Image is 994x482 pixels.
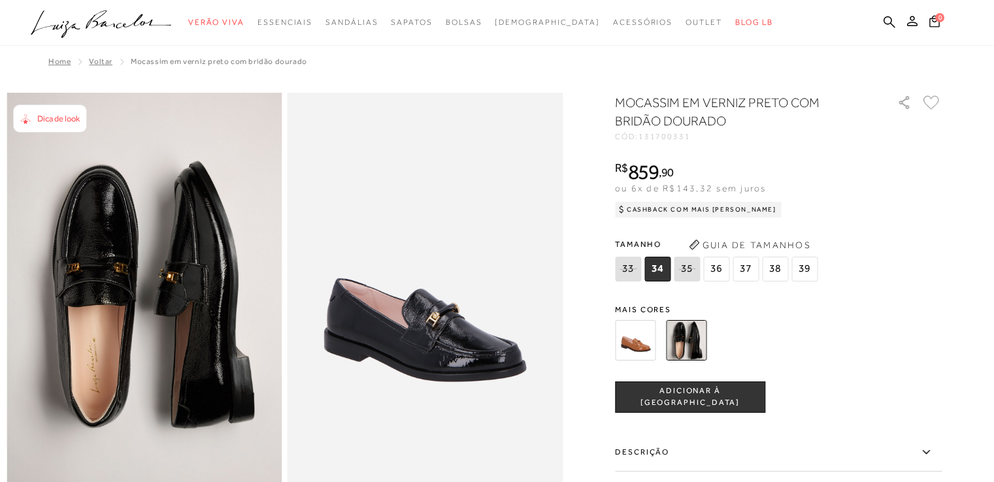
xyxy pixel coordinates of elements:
[615,93,860,130] h1: MOCASSIM EM VERNIZ PRETO COM BRIDÃO DOURADO
[615,183,766,193] span: ou 6x de R$143,32 sem juros
[615,257,641,281] span: 33
[925,14,944,32] button: 0
[495,18,600,27] span: [DEMOGRAPHIC_DATA]
[37,114,80,123] span: Dica de look
[791,257,818,281] span: 39
[446,18,482,27] span: Bolsas
[495,10,600,35] a: noSubCategoriesText
[391,10,432,35] a: noSubCategoriesText
[615,434,942,472] label: Descrição
[735,10,773,35] a: BLOG LB
[703,257,729,281] span: 36
[686,10,722,35] a: noSubCategoriesText
[659,167,674,178] i: ,
[325,10,378,35] a: noSubCategoriesText
[257,18,312,27] span: Essenciais
[89,57,112,66] a: Voltar
[257,10,312,35] a: noSubCategoriesText
[325,18,378,27] span: Sandálias
[131,57,307,66] span: MOCASSIM EM VERNIZ PRETO COM BRIDÃO DOURADO
[188,18,244,27] span: Verão Viva
[615,162,628,174] i: R$
[644,257,671,281] span: 34
[391,18,432,27] span: Sapatos
[446,10,482,35] a: noSubCategoriesText
[735,18,773,27] span: BLOG LB
[628,160,659,184] span: 859
[684,234,815,255] button: Guia de Tamanhos
[613,18,672,27] span: Acessórios
[638,132,691,141] span: 131700331
[615,234,821,254] span: Tamanho
[674,257,700,281] span: 35
[686,18,722,27] span: Outlet
[615,320,655,361] img: MOCASSIM EM VERNIZ CARAMELO COM BRIDÃO DOURADO
[615,202,782,217] div: Cashback com Mais [PERSON_NAME]
[615,306,942,313] span: Mais cores
[48,57,71,66] a: Home
[615,381,765,413] button: ADICIONAR À [GEOGRAPHIC_DATA]
[661,165,674,179] span: 90
[188,10,244,35] a: noSubCategoriesText
[666,320,706,361] img: MOCASSIM EM VERNIZ PRETO COM BRIDÃO DOURADO
[613,10,672,35] a: noSubCategoriesText
[616,385,765,408] span: ADICIONAR À [GEOGRAPHIC_DATA]
[733,257,759,281] span: 37
[762,257,788,281] span: 38
[935,13,944,22] span: 0
[615,133,876,140] div: CÓD:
